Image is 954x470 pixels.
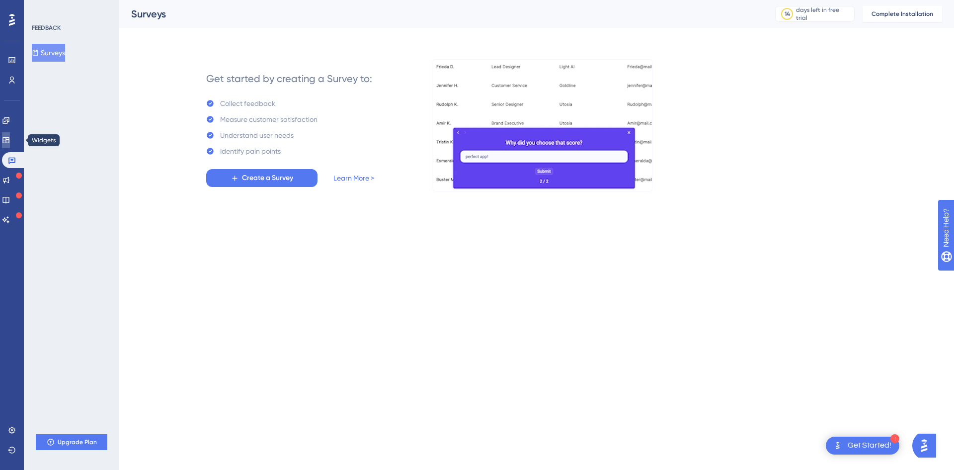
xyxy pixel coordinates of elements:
[220,97,275,109] div: Collect feedback
[832,440,844,452] img: launcher-image-alternative-text
[785,10,790,18] div: 14
[220,113,318,125] div: Measure customer satisfaction
[433,59,652,191] img: b81bf5b5c10d0e3e90f664060979471a.gif
[796,6,851,22] div: days left in free trial
[863,6,942,22] button: Complete Installation
[220,129,294,141] div: Understand user needs
[23,2,62,14] span: Need Help?
[32,44,65,62] button: Surveys
[206,72,372,86] div: Get started by creating a Survey to:
[131,7,750,21] div: Surveys
[242,172,293,184] span: Create a Survey
[826,437,899,455] div: Open Get Started! checklist, remaining modules: 1
[890,434,899,443] div: 1
[32,24,61,32] div: FEEDBACK
[872,10,933,18] span: Complete Installation
[912,431,942,461] iframe: UserGuiding AI Assistant Launcher
[220,145,281,157] div: Identify pain points
[36,434,107,450] button: Upgrade Plan
[58,438,97,446] span: Upgrade Plan
[333,172,374,184] a: Learn More >
[206,169,318,187] button: Create a Survey
[848,440,891,451] div: Get Started!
